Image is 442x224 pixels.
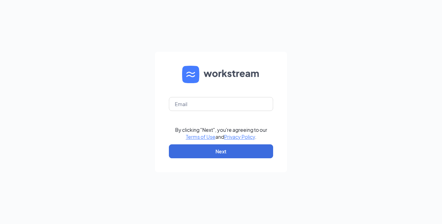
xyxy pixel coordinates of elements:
[169,97,273,111] input: Email
[186,134,215,140] a: Terms of Use
[169,144,273,158] button: Next
[182,66,260,83] img: WS logo and Workstream text
[175,126,267,140] div: By clicking "Next", you're agreeing to our and .
[259,100,268,108] keeper-lock: Open Keeper Popup
[224,134,255,140] a: Privacy Policy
